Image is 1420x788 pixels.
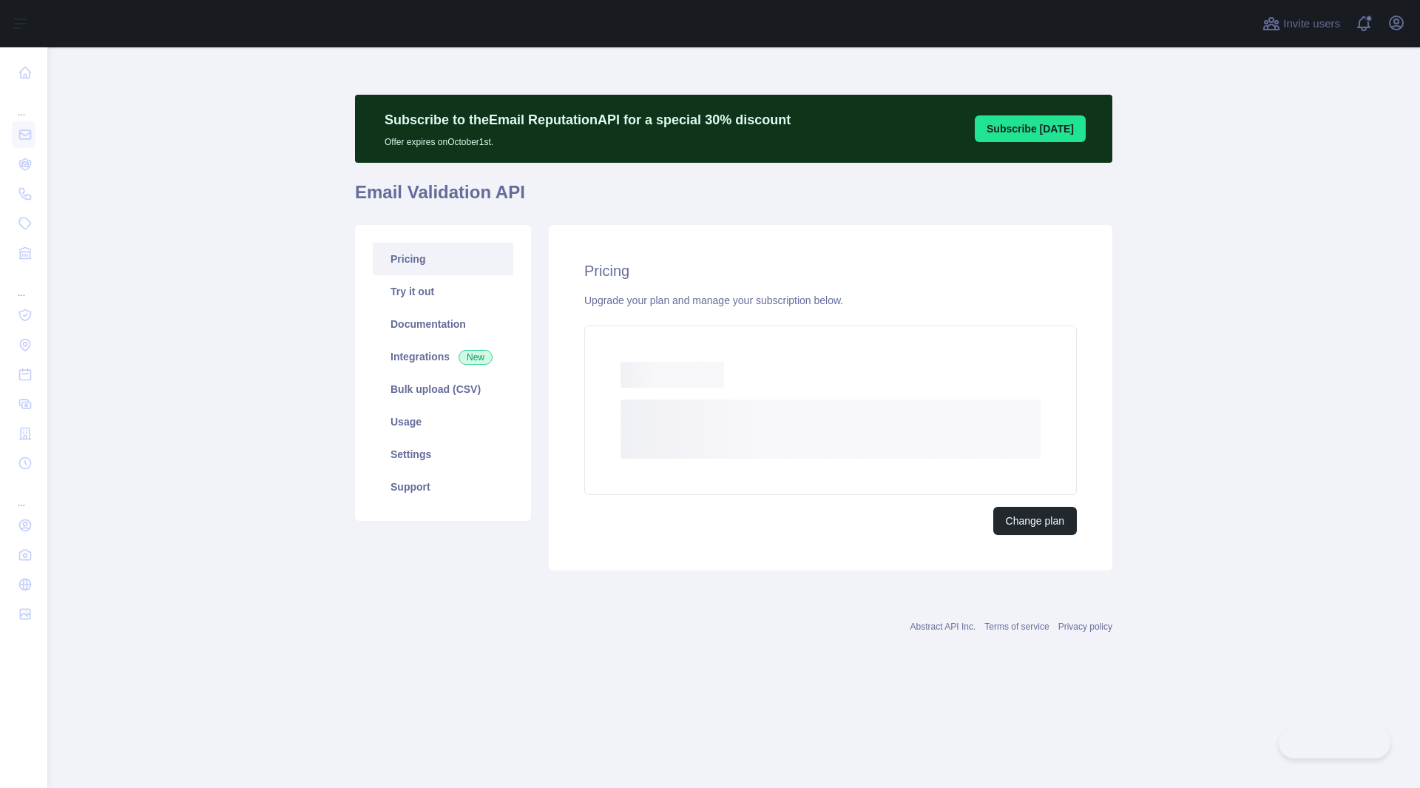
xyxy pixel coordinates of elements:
[12,479,35,509] div: ...
[975,115,1086,142] button: Subscribe [DATE]
[373,243,513,275] a: Pricing
[385,110,791,130] p: Subscribe to the Email Reputation API for a special 30 % discount
[1058,622,1112,632] a: Privacy policy
[459,350,493,365] span: New
[373,373,513,405] a: Bulk upload (CSV)
[984,622,1049,632] a: Terms of service
[993,507,1077,535] button: Change plan
[1260,12,1343,36] button: Invite users
[12,269,35,299] div: ...
[1283,16,1340,33] span: Invite users
[1279,727,1390,758] iframe: Toggle Customer Support
[355,181,1112,216] h1: Email Validation API
[373,471,513,503] a: Support
[910,622,976,632] a: Abstract API Inc.
[12,89,35,118] div: ...
[584,293,1077,308] div: Upgrade your plan and manage your subscription below.
[373,438,513,471] a: Settings
[373,275,513,308] a: Try it out
[385,130,791,148] p: Offer expires on October 1st.
[373,308,513,340] a: Documentation
[373,340,513,373] a: Integrations New
[373,405,513,438] a: Usage
[584,260,1077,281] h2: Pricing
